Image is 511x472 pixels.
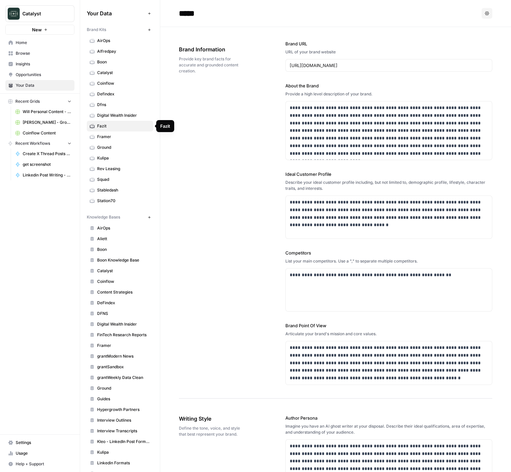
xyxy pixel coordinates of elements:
[22,10,63,17] span: Catalyst
[87,46,153,57] a: Alfredpay
[87,404,153,415] a: Hypergrowth Partners
[15,140,50,146] span: Recent Workflows
[97,176,150,182] span: Squad
[285,423,492,435] div: Imagine you have an AI ghost writer at your disposal. Describe their ideal qualifications, area o...
[16,461,71,467] span: Help + Support
[97,289,150,295] span: Content Strategies
[12,128,74,138] a: Coinflow Content
[97,48,150,54] span: Alfredpay
[23,161,71,167] span: get screenshot
[97,279,150,285] span: Coinflow
[87,255,153,266] a: Boon Knowledge Base
[16,72,71,78] span: Opportunities
[97,187,150,193] span: Stabledash
[32,26,42,33] span: New
[87,308,153,319] a: DFNS
[97,91,150,97] span: Defindex
[285,91,492,97] div: Provide a high level description of your brand.
[87,383,153,394] a: Ground
[87,266,153,276] a: Catalyst
[97,300,150,306] span: DeFindex
[97,428,150,434] span: Interview Transcripts
[87,319,153,330] a: Digital Wealth Insider
[87,415,153,426] a: Interview Outlines
[87,223,153,233] a: AirOps
[23,109,71,115] span: Will Personal Content - [DATE]
[285,40,492,47] label: Brand URL
[97,112,150,118] span: Digital Wealth Insider
[97,80,150,86] span: Coinflow
[15,98,40,104] span: Recent Grids
[97,70,150,76] span: Catalyst
[87,121,153,131] a: Fazit
[97,343,150,349] span: Framer
[87,110,153,121] a: Digital Wealth Insider
[8,8,20,20] img: Catalyst Logo
[97,449,150,455] span: Kulipa
[5,25,74,35] button: New
[87,131,153,142] a: Framer
[87,67,153,78] a: Catalyst
[12,148,74,159] a: Create X Thread Posts from Linkedin
[285,179,492,191] div: Describe your ideal customer profile including, but not limited to, demographic profile, lifestyl...
[97,38,150,44] span: AirOps
[87,195,153,206] a: Station70
[87,78,153,89] a: Coinflow
[16,450,71,456] span: Usage
[87,35,153,46] a: AirOps
[97,247,150,253] span: Boon
[5,138,74,148] button: Recent Workflows
[290,62,488,69] input: www.sundaysoccer.com
[87,27,106,33] span: Brand Kits
[23,172,71,178] span: Linkedin Post Writing - [DATE]
[87,89,153,99] a: Defindex
[87,458,153,468] a: Linkedin Formats
[87,185,153,195] a: Stabledash
[97,59,150,65] span: Boon
[87,372,153,383] a: grantWeekly Data Clean
[12,117,74,128] a: [PERSON_NAME] - Ground Content - [DATE]
[23,130,71,136] span: Coinflow Content
[179,425,248,437] span: Define the tone, voice, and style that best represent your brand.
[23,119,71,125] span: [PERSON_NAME] - Ground Content - [DATE]
[97,460,150,466] span: Linkedin Formats
[87,351,153,362] a: grantModern News
[87,244,153,255] a: Boon
[87,174,153,185] a: Squad
[87,153,153,163] a: Kulipa
[97,225,150,231] span: AirOps
[97,144,150,150] span: Ground
[97,375,150,381] span: grantWeekly Data Clean
[23,151,71,157] span: Create X Thread Posts from Linkedin
[97,407,150,413] span: Hypergrowth Partners
[97,155,150,161] span: Kulipa
[12,170,74,180] a: Linkedin Post Writing - [DATE]
[5,96,74,106] button: Recent Grids
[87,287,153,298] a: Content Strategies
[87,163,153,174] a: Rev Leasing
[5,69,74,80] a: Opportunities
[97,123,150,129] span: Fazit
[12,159,74,170] a: get screenshot
[285,415,492,421] label: Author Persona
[87,394,153,404] a: Guides
[97,332,150,338] span: FinTech Research Reports
[97,268,150,274] span: Catalyst
[5,59,74,69] a: Insights
[87,233,153,244] a: Aliett
[285,49,492,55] div: URL of your brand website
[87,142,153,153] a: Ground
[97,236,150,242] span: Aliett
[5,448,74,459] a: Usage
[87,447,153,458] a: Kulipa
[16,61,71,67] span: Insights
[16,440,71,446] span: Settings
[285,258,492,264] div: List your main competitors. Use a "," to separate multiple competitors.
[87,276,153,287] a: Coinflow
[179,415,248,423] span: Writing Style
[87,57,153,67] a: Boon
[97,257,150,263] span: Boon Knowledge Base
[12,106,74,117] a: Will Personal Content - [DATE]
[87,9,145,17] span: Your Data
[285,322,492,329] label: Brand Point Of View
